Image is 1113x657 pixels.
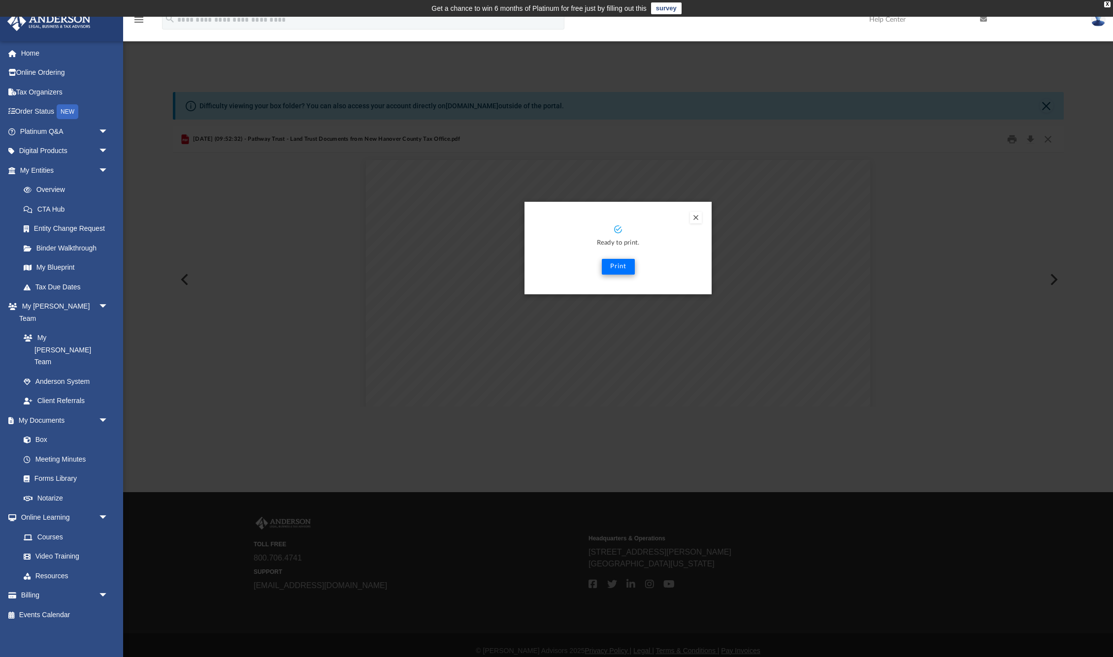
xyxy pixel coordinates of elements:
a: My [PERSON_NAME] Team [14,328,113,372]
a: Tax Organizers [7,82,123,102]
div: close [1104,1,1111,7]
span: arrow_drop_down [98,122,118,142]
span: arrow_drop_down [98,410,118,431]
a: Box [14,430,113,450]
a: Online Ordering [7,63,123,83]
a: Platinum Q&Aarrow_drop_down [7,122,123,141]
a: My Entitiesarrow_drop_down [7,160,123,180]
a: Digital Productsarrow_drop_down [7,141,123,161]
a: Client Referrals [14,391,118,411]
span: arrow_drop_down [98,586,118,606]
i: menu [133,14,145,26]
a: Online Learningarrow_drop_down [7,508,118,528]
a: Tax Due Dates [14,277,123,297]
a: My Documentsarrow_drop_down [7,410,118,430]
div: Preview [173,126,1064,407]
a: Home [7,43,123,63]
img: User Pic [1091,12,1106,27]
a: Notarize [14,488,118,508]
a: menu [133,19,145,26]
i: search [164,13,175,24]
div: Get a chance to win 6 months of Platinum for free just by filling out this [431,2,647,14]
a: Anderson System [14,372,118,391]
a: My [PERSON_NAME] Teamarrow_drop_down [7,297,118,328]
a: Order StatusNEW [7,102,123,122]
span: arrow_drop_down [98,297,118,317]
div: NEW [57,104,78,119]
a: CTA Hub [14,199,123,219]
img: Anderson Advisors Platinum Portal [4,12,94,31]
a: survey [651,2,682,14]
a: Courses [14,527,118,547]
a: Meeting Minutes [14,449,118,469]
span: arrow_drop_down [98,160,118,181]
a: Forms Library [14,469,113,489]
span: arrow_drop_down [98,508,118,528]
a: Video Training [14,547,113,566]
button: Print [602,259,635,275]
a: Binder Walkthrough [14,238,123,258]
p: Ready to print. [534,238,702,249]
a: Resources [14,566,118,586]
a: Billingarrow_drop_down [7,586,123,605]
a: Entity Change Request [14,219,123,239]
a: My Blueprint [14,258,118,278]
span: arrow_drop_down [98,141,118,161]
a: Events Calendar [7,605,123,625]
a: Overview [14,180,123,200]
